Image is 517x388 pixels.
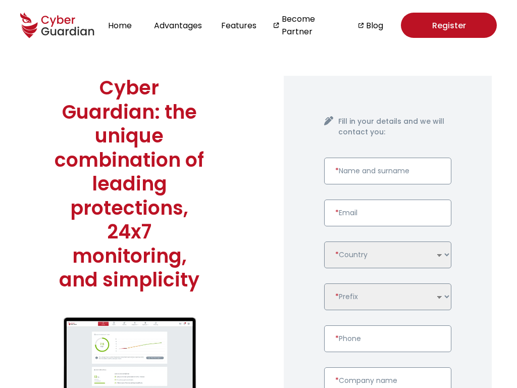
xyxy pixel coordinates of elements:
input: Enter a valid phone number. [324,325,451,352]
a: Blog [366,19,381,32]
a: Become Partner [282,13,338,38]
button: Advantages [151,19,205,32]
a: Register [401,13,497,38]
button: Home [105,19,135,32]
h1: Cyber Guardian: the unique combination of leading protections, 24x7 monitoring, and simplicity [50,76,208,292]
h4: Fill in your details and we will contact you: [338,116,451,137]
button: Features [218,19,260,32]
